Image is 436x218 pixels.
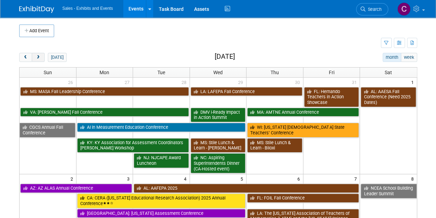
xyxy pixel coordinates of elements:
a: LA: LAFEPA Fall Conference [191,87,302,96]
a: [GEOGRAPHIC_DATA]: [US_STATE] Assessment Conference [77,209,246,218]
span: Sun [44,70,52,75]
span: Wed [213,70,223,75]
a: FL: FOIL Fall Conference [247,194,359,203]
span: 1 [411,78,417,86]
button: [DATE] [48,53,66,62]
button: prev [19,53,32,62]
a: MS: Stile Lunch & Learn - Biloxi [247,138,302,153]
span: Sales - Exhibits and Events [62,6,113,11]
a: WI: [US_STATE] [DEMOGRAPHIC_DATA] State Teachers’ Conference [247,123,359,137]
span: 3 [126,174,133,183]
span: 29 [237,78,246,86]
button: Add Event [19,24,54,37]
span: Sat [385,70,392,75]
span: 6 [297,174,303,183]
button: week [401,53,417,62]
a: KY: KY Association for Assessment Coordinators [PERSON_NAME] Workshop [77,138,189,153]
a: AI in Measurement Education Conference [77,123,246,132]
a: AL: AAFEPA 2025 [134,184,359,193]
a: AL: AAESA Fall Conference (Need 2025 Dates) [361,87,416,107]
span: 8 [411,174,417,183]
button: month [383,53,401,62]
span: Fri [329,70,334,75]
img: Christine Lurz [397,2,411,16]
span: 28 [181,78,190,86]
a: FL: Hernando Teachers in Action Showcase [304,87,359,107]
span: Thu [271,70,279,75]
a: NC: Aspiring Superintendents Dinner (CA-Hosted event) [191,153,246,173]
span: 2 [70,174,76,183]
span: 26 [67,78,76,86]
span: Search [365,7,382,12]
a: Search [356,3,388,15]
span: Tue [157,70,165,75]
span: 30 [294,78,303,86]
img: ExhibitDay [19,6,54,13]
button: next [32,53,45,62]
a: VA: [PERSON_NAME] Fall Conference [20,108,189,117]
a: AZ: AZ ALAS Annual Conference [20,184,132,193]
span: 5 [240,174,246,183]
a: MS: Stile Lunch & Learn - [PERSON_NAME] [191,138,246,153]
a: DMV i-Ready Impact in Action Summit [191,108,246,122]
a: NCEA School Building Leader Summit [361,184,416,198]
a: MS: MASA Fall Leadership Conference [20,87,189,96]
span: 7 [353,174,360,183]
a: CA: CERA ([US_STATE] Educational Research Association) 2025 Annual Conference [77,194,246,208]
span: 4 [183,174,190,183]
a: CGCS Annual Fall Conference [20,123,75,137]
a: MA: AMTNE Annual Conference [247,108,359,117]
span: 31 [351,78,360,86]
span: Mon [99,70,109,75]
span: 27 [124,78,133,86]
a: NJ: NJCAPE Award Luncheon [134,153,189,168]
h2: [DATE] [214,53,235,61]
